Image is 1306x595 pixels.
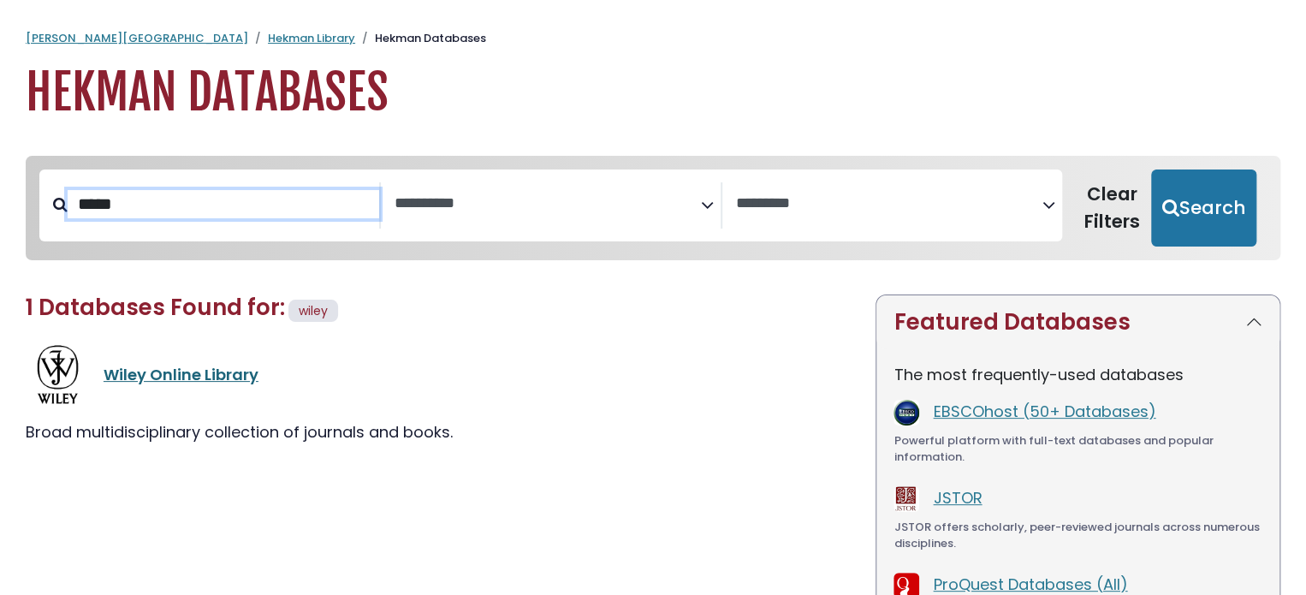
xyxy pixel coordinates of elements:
a: ProQuest Databases (All) [933,574,1127,595]
div: JSTOR offers scholarly, peer-reviewed journals across numerous disciplines. [893,519,1262,552]
button: Clear Filters [1072,170,1151,247]
textarea: Search [395,195,701,213]
button: Submit for Search Results [1151,170,1256,247]
a: [PERSON_NAME][GEOGRAPHIC_DATA] [26,30,248,46]
a: Wiley Online Library [104,364,258,385]
span: 1 Databases Found for: [26,292,285,323]
nav: Search filters [26,156,1280,260]
nav: breadcrumb [26,30,1280,47]
h1: Hekman Databases [26,64,1280,122]
div: Powerful platform with full-text databases and popular information. [893,432,1262,466]
a: Hekman Library [268,30,355,46]
li: Hekman Databases [355,30,486,47]
span: wiley [299,302,328,319]
button: Featured Databases [876,295,1279,349]
p: The most frequently-used databases [893,363,1262,386]
textarea: Search [736,195,1042,213]
a: EBSCOhost (50+ Databases) [933,401,1155,422]
input: Search database by title or keyword [68,190,379,218]
div: Broad multidisciplinary collection of journals and books. [26,420,855,443]
a: JSTOR [933,487,982,509]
